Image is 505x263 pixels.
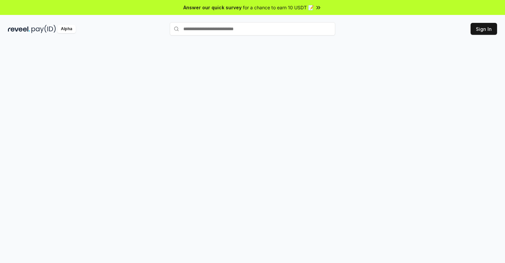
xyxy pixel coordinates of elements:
[8,25,30,33] img: reveel_dark
[183,4,242,11] span: Answer our quick survey
[57,25,76,33] div: Alpha
[471,23,497,35] button: Sign In
[243,4,314,11] span: for a chance to earn 10 USDT 📝
[31,25,56,33] img: pay_id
